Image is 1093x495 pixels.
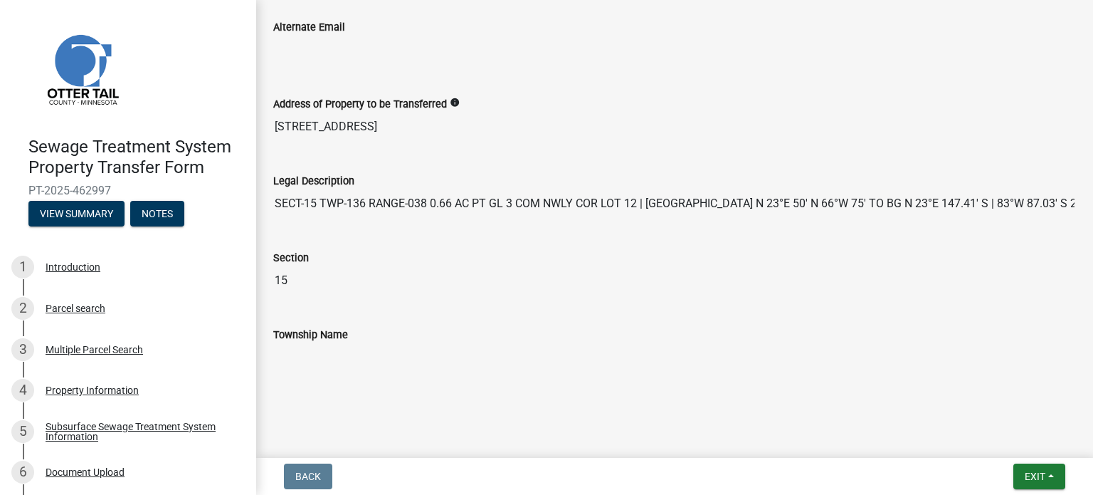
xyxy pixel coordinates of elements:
[11,420,34,443] div: 5
[11,461,34,484] div: 6
[28,201,125,226] button: View Summary
[130,201,184,226] button: Notes
[11,338,34,361] div: 3
[46,345,143,355] div: Multiple Parcel Search
[273,177,354,187] label: Legal Description
[273,23,345,33] label: Alternate Email
[11,379,34,402] div: 4
[46,422,233,442] div: Subsurface Sewage Treatment System Information
[46,303,105,313] div: Parcel search
[273,100,447,110] label: Address of Property to be Transferred
[28,15,135,122] img: Otter Tail County, Minnesota
[46,262,100,272] div: Introduction
[1025,471,1045,482] span: Exit
[28,209,125,220] wm-modal-confirm: Summary
[130,209,184,220] wm-modal-confirm: Notes
[11,297,34,320] div: 2
[284,464,332,489] button: Back
[46,467,125,477] div: Document Upload
[28,137,245,178] h4: Sewage Treatment System Property Transfer Form
[46,385,139,395] div: Property Information
[1013,464,1065,489] button: Exit
[28,184,228,197] span: PT-2025-462997
[295,471,321,482] span: Back
[11,256,34,278] div: 1
[273,330,348,340] label: Township Name
[273,254,309,264] label: Section
[450,98,460,108] i: info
